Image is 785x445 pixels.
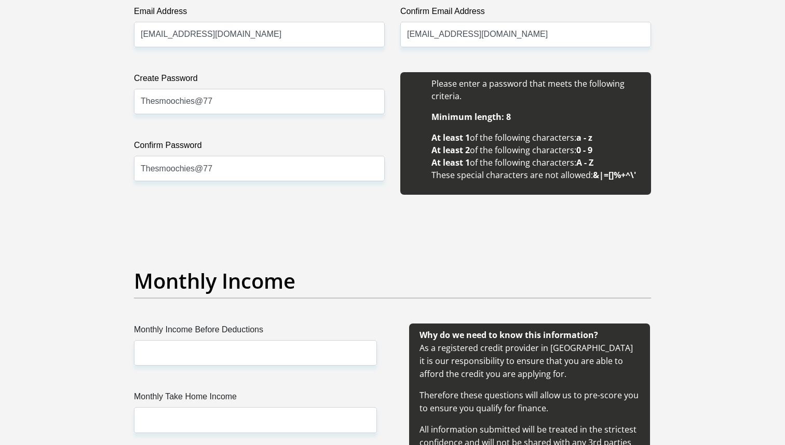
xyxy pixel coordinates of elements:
b: 0 - 9 [576,144,592,156]
label: Email Address [134,5,385,22]
input: Confirm Email Address [400,22,651,47]
label: Monthly Income Before Deductions [134,323,377,340]
li: Please enter a password that meets the following criteria. [431,77,641,102]
label: Create Password [134,72,385,89]
b: At least 1 [431,132,470,143]
input: Confirm Password [134,156,385,181]
label: Confirm Email Address [400,5,651,22]
b: At least 2 [431,144,470,156]
b: A - Z [576,157,593,168]
b: Why do we need to know this information? [419,329,598,341]
b: &|=[]%+^\' [593,169,636,181]
label: Confirm Password [134,139,385,156]
li: of the following characters: [431,156,641,169]
input: Monthly Income Before Deductions [134,340,377,366]
input: Email Address [134,22,385,47]
input: Create Password [134,89,385,114]
b: Minimum length: 8 [431,111,511,123]
li: of the following characters: [431,131,641,144]
h2: Monthly Income [134,268,651,293]
b: a - z [576,132,592,143]
input: Monthly Take Home Income [134,407,377,433]
b: At least 1 [431,157,470,168]
li: These special characters are not allowed: [431,169,641,181]
label: Monthly Take Home Income [134,390,377,407]
li: of the following characters: [431,144,641,156]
